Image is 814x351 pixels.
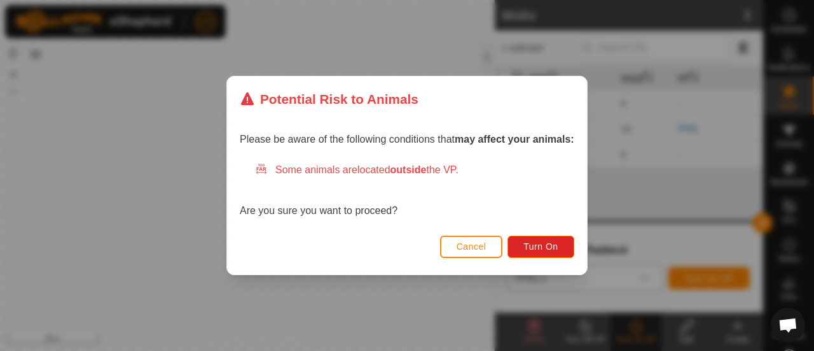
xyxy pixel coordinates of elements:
[508,236,574,258] button: Turn On
[240,134,574,145] span: Please be aware of the following conditions that
[524,241,558,252] span: Turn On
[440,236,503,258] button: Cancel
[390,164,427,175] strong: outside
[240,89,418,109] div: Potential Risk to Animals
[455,134,574,145] strong: may affect your animals:
[357,164,459,175] span: located the VP.
[255,162,574,178] div: Some animals are
[457,241,486,252] span: Cancel
[771,308,805,342] div: Open chat
[240,162,574,218] div: Are you sure you want to proceed?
